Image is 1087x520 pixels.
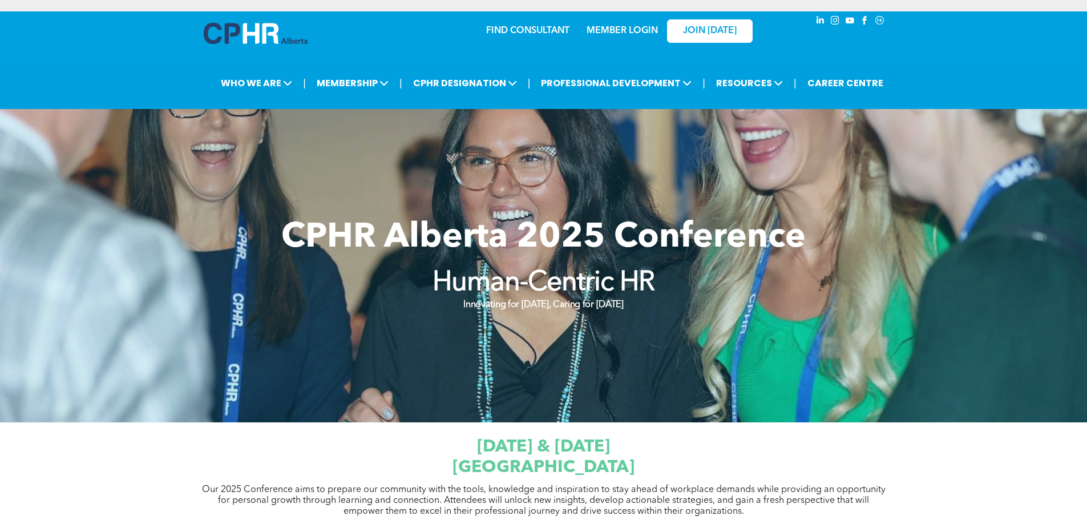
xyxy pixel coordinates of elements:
span: [GEOGRAPHIC_DATA] [452,459,635,476]
span: [DATE] & [DATE] [477,438,610,455]
span: CPHR DESIGNATION [410,72,520,94]
li: | [794,71,797,95]
span: JOIN [DATE] [683,26,737,37]
span: CPHR Alberta 2025 Conference [281,221,806,255]
li: | [303,71,306,95]
li: | [702,71,705,95]
strong: Innovating for [DATE], Caring for [DATE] [463,300,623,309]
span: RESOURCES [713,72,786,94]
li: | [399,71,402,95]
li: | [528,71,531,95]
a: FIND CONSULTANT [486,26,569,35]
a: Social network [874,14,886,30]
span: MEMBERSHIP [313,72,392,94]
strong: Human-Centric HR [433,269,655,297]
a: CAREER CENTRE [804,72,887,94]
img: A blue and white logo for cp alberta [204,23,308,44]
span: Our 2025 Conference aims to prepare our community with the tools, knowledge and inspiration to st... [202,485,886,516]
a: MEMBER LOGIN [587,26,658,35]
a: JOIN [DATE] [667,19,753,43]
a: facebook [859,14,871,30]
span: PROFESSIONAL DEVELOPMENT [538,72,695,94]
a: linkedin [814,14,827,30]
a: youtube [844,14,856,30]
span: WHO WE ARE [217,72,296,94]
a: instagram [829,14,842,30]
